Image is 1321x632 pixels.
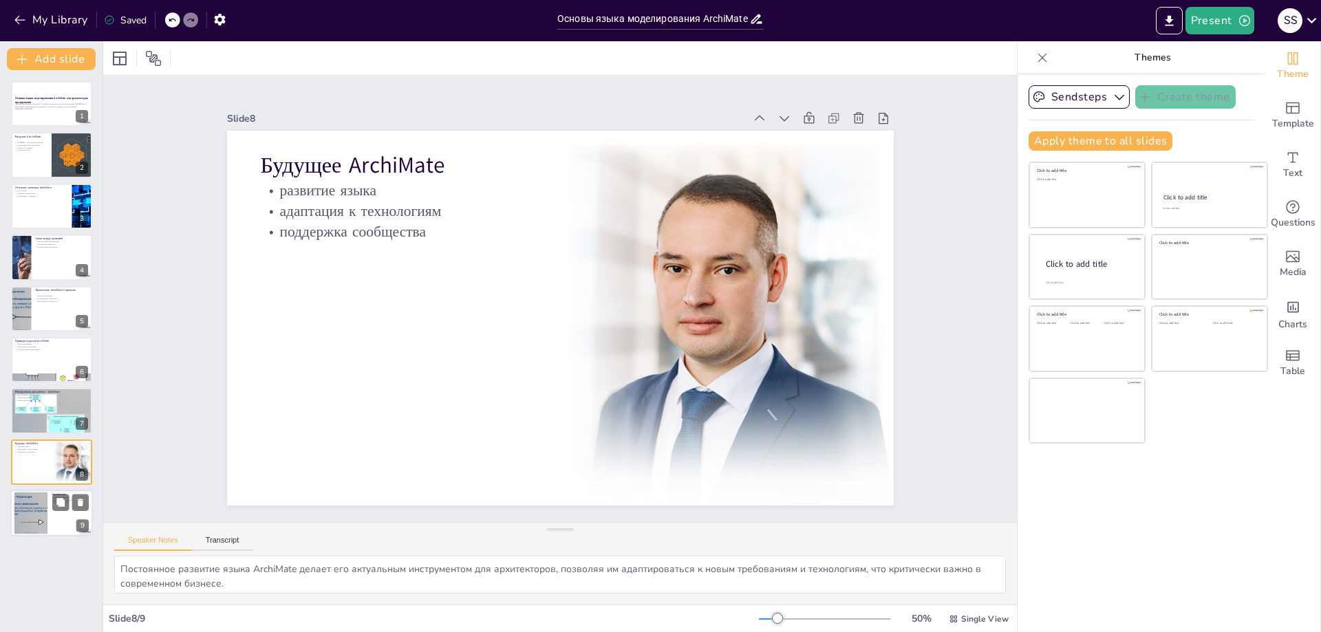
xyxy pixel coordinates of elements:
[1265,41,1320,91] div: Change the overall theme
[1280,364,1305,379] span: Table
[76,213,88,225] div: 3
[35,241,88,243] p: визуализация зависимостей
[11,388,92,433] div: 7
[15,144,47,146] p: интеграция бизнес-процессов
[76,417,88,430] div: 7
[11,184,92,229] div: https://cdn.sendsteps.com/images/logo/sendsteps_logo_white.pnghttps://cdn.sendsteps.com/images/lo...
[52,501,89,504] p: применение языка
[1037,322,1068,325] div: Click to add text
[15,399,88,402] p: интеграция систем
[109,47,131,69] div: Layout
[76,264,88,276] div: 4
[15,343,88,346] p: бизнес-диаграммы
[1037,312,1135,317] div: Click to add title
[15,391,88,395] p: Инструменты для работы с ArchiMate
[15,348,88,351] p: технологические диаграммы
[15,345,88,348] p: диаграммы приложений
[15,141,47,144] p: ArchiMate - язык моделирования
[260,180,527,201] p: развитие языка
[1104,322,1135,325] div: Click to add text
[35,237,88,241] p: Связи между уровнями
[76,315,88,327] div: 5
[35,300,88,303] p: визуализация процессов
[15,186,68,190] p: Основные элементы ArchiMate
[15,448,47,450] p: адаптация к технологиям
[11,286,92,331] div: https://cdn.sendsteps.com/images/logo/sendsteps_logo_white.pnghttps://cdn.sendsteps.com/images/lo...
[10,9,94,31] button: My Library
[11,235,92,280] div: https://cdn.sendsteps.com/images/logo/sendsteps_logo_white.pnghttps://cdn.sendsteps.com/images/lo...
[1278,8,1302,33] div: s s
[35,288,88,292] p: Применение ArchiMate в практике
[1037,168,1135,173] div: Click to add title
[35,243,88,246] p: управление проектами
[15,146,47,149] p: уровни абстракции
[1071,322,1102,325] div: Click to add text
[52,499,89,501] p: конкурентоспособность
[260,221,527,242] p: поддержка сообщества
[35,297,88,300] p: планирование изменений
[52,494,69,510] button: Duplicate Slide
[15,397,88,400] p: совместная работа
[72,494,89,510] button: Delete Slide
[1159,312,1258,317] div: Click to add title
[1159,322,1203,325] div: Click to add text
[1271,215,1315,230] span: Questions
[15,442,47,446] p: Будущее ArchiMate
[1163,207,1254,210] div: Click to add text
[1265,140,1320,190] div: Add text boxes
[1037,178,1135,182] div: Click to add text
[15,135,47,139] p: Введение в ArchiMate
[15,195,68,197] p: связи между уровнями
[15,103,88,108] p: Данный презентация охватывает основные концепции языка моделирования ArchiMate, его применение в ...
[1265,239,1320,289] div: Add images, graphics, shapes or video
[11,132,92,177] div: https://cdn.sendsteps.com/images/logo/sendsteps_logo_white.pnghttps://cdn.sendsteps.com/images/lo...
[1265,289,1320,338] div: Add charts and graphs
[11,81,92,127] div: https://cdn.sendsteps.com/images/logo/sendsteps_logo_white.pnghttps://cdn.sendsteps.com/images/lo...
[109,612,759,625] div: Slide 8 / 9
[1265,338,1320,388] div: Add a table
[15,108,88,111] p: Generated with [URL]
[1277,67,1309,82] span: Theme
[52,496,89,499] p: важность изучения
[1283,166,1302,181] span: Text
[145,50,162,67] span: Position
[1053,41,1252,74] p: Themes
[1135,85,1236,109] button: Create theme
[35,246,88,248] p: оптимизация архитектуры
[1278,7,1302,34] button: s s
[114,536,192,551] button: Speaker Notes
[260,149,527,180] p: Будущее ArchiMate
[114,556,1006,593] textarea: Постоянное развитие языка ArchiMate делает его актуальным инструментом для архитекторов, позволяя...
[1029,85,1130,109] button: Sendsteps
[260,201,527,221] p: адаптация к технологиям
[1185,7,1254,34] button: Present
[35,294,88,297] p: принятие решений
[76,366,88,378] div: 6
[15,189,68,192] p: три уровня
[1046,281,1132,284] div: Click to add body
[961,613,1009,624] span: Single View
[192,536,253,551] button: Transcript
[1213,322,1256,325] div: Click to add text
[104,14,147,27] div: Saved
[15,339,88,343] p: Примеры моделей ArchiMate
[11,337,92,382] div: https://cdn.sendsteps.com/images/logo/sendsteps_logo_white.pnghttps://cdn.sendsteps.com/images/lo...
[227,112,745,125] div: Slide 8
[76,162,88,174] div: 2
[1156,7,1183,34] button: Export to PowerPoint
[15,96,88,104] strong: Основы языка моделирования ArchiMate для архитектуры предприятия
[1272,116,1314,131] span: Template
[15,192,68,195] p: ключевые компоненты
[76,520,89,532] div: 9
[52,492,89,497] p: Заключение
[11,439,92,485] div: 8
[1159,240,1258,246] div: Click to add title
[1278,317,1307,332] span: Charts
[1280,265,1307,280] span: Media
[76,110,88,122] div: 1
[557,9,749,29] input: Insert title
[15,394,88,397] p: инструменты моделирования
[1046,258,1134,270] div: Click to add title
[76,468,88,481] div: 8
[10,490,93,536] div: https://cdn.sendsteps.com/images/logo/sendsteps_logo_white.pnghttps://cdn.sendsteps.com/images/lo...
